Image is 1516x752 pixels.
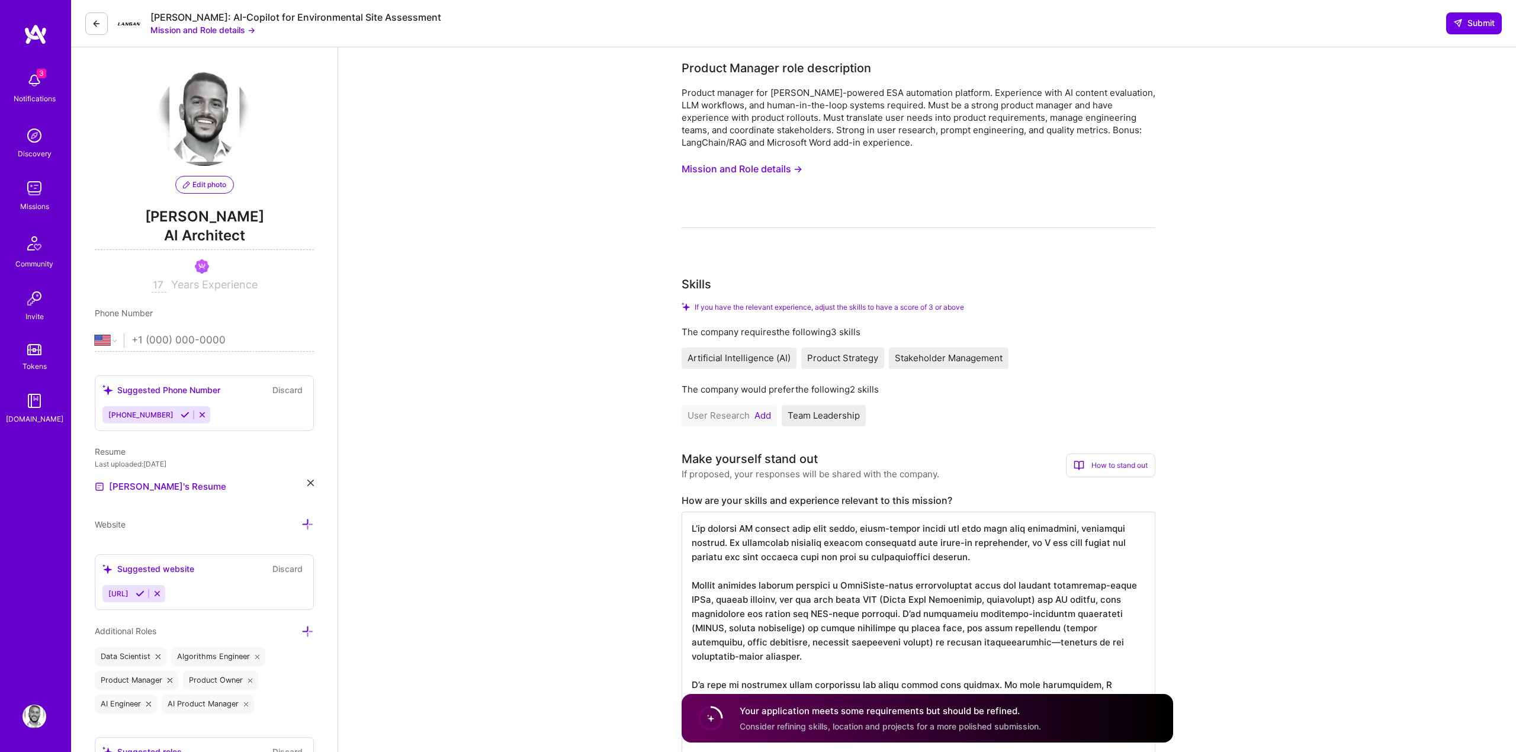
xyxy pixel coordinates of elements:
[23,389,46,413] img: guide book
[198,410,207,419] i: Reject
[157,71,252,166] img: User Avatar
[682,450,818,468] div: Make yourself stand out
[682,59,871,77] div: Product Manager role description
[1446,12,1502,34] button: Submit
[688,352,791,364] span: Artificial Intelligence (AI)
[162,695,255,714] div: AI Product Manager
[682,158,802,180] button: Mission and Role details →
[807,352,878,364] span: Product Strategy
[95,480,226,494] a: [PERSON_NAME]'s Resume
[195,259,209,274] img: Been on Mission
[1066,454,1155,477] div: How to stand out
[117,12,141,36] img: Company Logo
[136,589,144,598] i: Accept
[688,410,750,421] span: User Research
[307,480,314,486] i: icon Close
[18,147,52,160] div: Discovery
[15,258,53,270] div: Community
[95,647,166,666] div: Data Scientist
[95,446,126,457] span: Resume
[23,124,46,147] img: discovery
[131,323,314,358] input: +1 (000) 000-0000
[23,287,46,310] img: Invite
[20,229,49,258] img: Community
[14,92,56,105] div: Notifications
[754,411,771,420] button: Add
[95,519,126,529] span: Website
[95,695,157,714] div: AI Engineer
[682,468,939,480] div: If proposed, your responses will be shared with the company.
[102,563,194,575] div: Suggested website
[1453,17,1495,29] span: Submit
[27,344,41,355] img: tokens
[102,384,220,396] div: Suggested Phone Number
[95,458,314,470] div: Last uploaded: [DATE]
[95,226,314,250] span: AI Architect
[95,671,178,690] div: Product Manager
[183,181,190,188] i: icon PencilPurple
[150,24,255,36] button: Mission and Role details →
[95,208,314,226] span: [PERSON_NAME]
[695,303,964,311] span: If you have the relevant experience, adjust the skills to have a score of 3 or above
[146,702,151,706] i: icon Close
[183,179,226,190] span: Edit photo
[682,494,1155,507] label: How are your skills and experience relevant to this mission?
[20,705,49,728] a: User Avatar
[248,678,253,683] i: icon Close
[895,352,1003,364] span: Stakeholder Management
[95,482,104,491] img: Resume
[92,19,101,28] i: icon LeftArrowDark
[95,626,156,636] span: Additional Roles
[108,589,129,598] span: [URL]
[1074,460,1084,471] i: icon BookOpen
[682,303,690,311] i: Check
[24,24,47,45] img: logo
[23,705,46,728] img: User Avatar
[95,308,153,318] span: Phone Number
[108,410,174,419] span: [PHONE_NUMBER]
[20,200,49,213] div: Missions
[269,383,306,397] button: Discard
[25,310,44,323] div: Invite
[682,86,1155,149] div: Product manager for [PERSON_NAME]-powered ESA automation platform. Experience with AI content eva...
[152,278,166,293] input: XX
[37,69,46,78] span: 3
[740,705,1041,717] h4: Your application meets some requirements but should be refined.
[102,385,113,395] i: icon SuggestedTeams
[23,176,46,200] img: teamwork
[175,176,234,194] button: Edit photo
[102,564,113,574] i: icon SuggestedTeams
[168,678,172,683] i: icon Close
[255,654,260,659] i: icon Close
[181,410,189,419] i: Accept
[156,654,160,659] i: icon Close
[682,383,1155,396] div: The company would prefer the following 2 skills
[153,589,162,598] i: Reject
[788,410,860,421] span: Team Leadership
[269,562,306,576] button: Discard
[740,721,1041,731] span: Consider refining skills, location and projects for a more polished submission.
[23,360,47,372] div: Tokens
[23,69,46,92] img: bell
[150,11,441,24] div: [PERSON_NAME]: AI-Copilot for Environmental Site Assessment
[6,413,63,425] div: [DOMAIN_NAME]
[171,647,266,666] div: Algorithms Engineer
[171,278,258,291] span: Years Experience
[682,275,711,293] div: Skills
[244,702,249,706] i: icon Close
[1453,18,1463,28] i: icon SendLight
[183,671,259,690] div: Product Owner
[682,326,1155,338] div: The company requires the following 3 skills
